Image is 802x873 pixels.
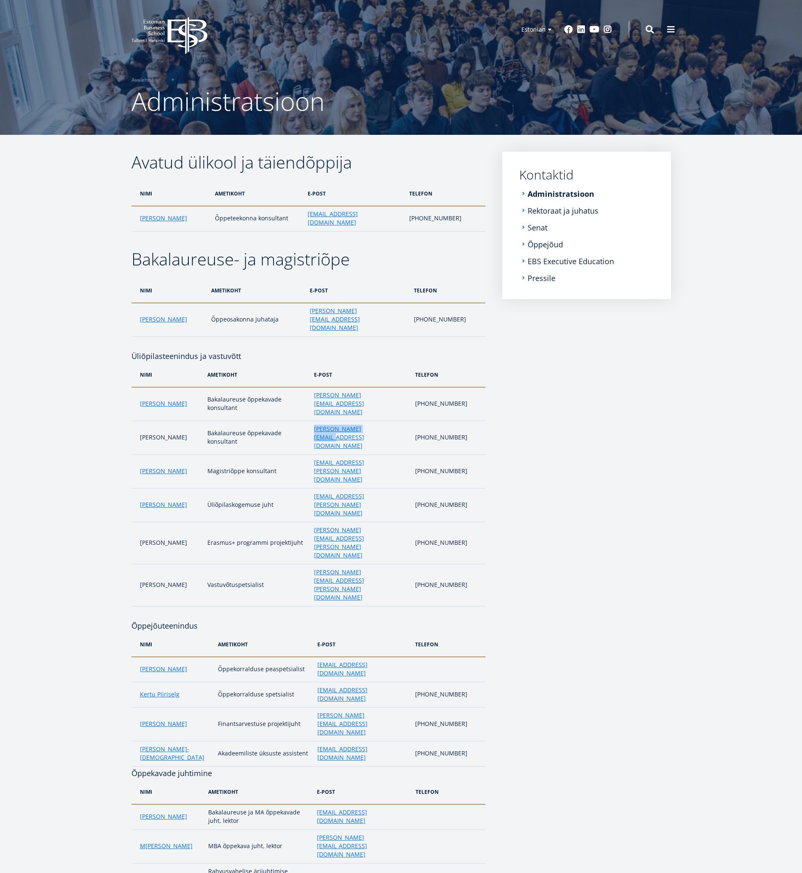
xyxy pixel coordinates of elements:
td: [PHONE_NUMBER] [411,682,485,707]
td: [PHONE_NUMBER] [411,387,485,421]
h4: Õppekavade juhtimine [131,767,485,779]
th: e-post [313,779,411,804]
td: [PERSON_NAME] [131,421,203,455]
td: [PHONE_NUMBER] [411,707,485,741]
a: [PERSON_NAME] [140,720,187,728]
a: [EMAIL_ADDRESS][PERSON_NAME][DOMAIN_NAME] [314,492,407,517]
td: [PHONE_NUMBER] [411,455,485,488]
th: nimi [131,278,207,303]
td: Bakalaureuse õppekavade konsultant [203,387,310,421]
a: [PERSON_NAME][EMAIL_ADDRESS][DOMAIN_NAME] [310,307,405,332]
td: [PHONE_NUMBER] [411,564,485,606]
a: Pressile [528,274,555,282]
a: [PERSON_NAME] [140,214,187,222]
p: Bakalaureuse ja MA õppekavade juht, lektor [208,808,309,825]
a: [EMAIL_ADDRESS][DOMAIN_NAME] [308,210,401,227]
a: [EMAIL_ADDRESS][DOMAIN_NAME] [317,686,407,703]
td: [PERSON_NAME] [131,564,203,606]
a: [PERSON_NAME]-[DEMOGRAPHIC_DATA] [140,745,209,762]
a: Õppejõud [528,240,563,249]
a: [PERSON_NAME][EMAIL_ADDRESS][DOMAIN_NAME] [314,425,407,450]
a: [EMAIL_ADDRESS][DOMAIN_NAME] [317,745,407,762]
th: ametikoht [211,181,303,206]
p: [PHONE_NUMBER] [415,501,477,509]
td: Bakalaureuse õppekavade konsultant [203,421,310,455]
a: [PERSON_NAME] [145,842,193,850]
a: Senat [528,223,547,232]
h4: Õppejõuteenindus [131,607,485,632]
span: Administratsioon [131,84,325,118]
th: e-post [306,278,409,303]
a: [PERSON_NAME] [140,467,187,475]
a: [EMAIL_ADDRESS][DOMAIN_NAME] [317,808,407,825]
th: e-post [303,181,405,206]
a: Instagram [604,25,612,34]
th: ametikoht [207,278,306,303]
td: Akadeemiliste üksuste assistent [214,741,313,766]
td: [PHONE_NUMBER] [411,522,485,564]
a: [EMAIL_ADDRESS][DOMAIN_NAME] [317,661,407,678]
a: Kontaktid [519,169,654,181]
a: M [140,842,145,850]
td: Vastuvõtuspetsialist [203,564,310,606]
a: [PERSON_NAME][EMAIL_ADDRESS][PERSON_NAME][DOMAIN_NAME] [314,568,407,602]
th: nimi [131,779,204,804]
p: Õppekorralduse peaspetsialist [218,665,309,673]
a: Administratsioon [528,190,594,198]
th: telefon [405,181,485,206]
th: nimi [131,632,214,657]
a: [PERSON_NAME][EMAIL_ADDRESS][DOMAIN_NAME] [317,833,407,859]
td: [PHONE_NUMBER] [411,741,485,766]
td: Finantsarvestuse projektijuht [214,707,313,741]
a: [PERSON_NAME] [140,665,187,673]
a: [EMAIL_ADDRESS][PERSON_NAME][DOMAIN_NAME] [314,458,407,484]
a: Facebook [564,25,573,34]
a: [PERSON_NAME][EMAIL_ADDRESS][DOMAIN_NAME] [314,391,407,416]
th: telefon [411,362,485,387]
th: ametikoht [203,362,310,387]
a: [PERSON_NAME][EMAIL_ADDRESS][PERSON_NAME][DOMAIN_NAME] [314,526,407,560]
td: [PHONE_NUMBER] [410,303,485,337]
td: Magistriõppe konsultant [203,455,310,488]
td: [PHONE_NUMBER] [411,421,485,455]
td: Õppeteekonna konsultant [211,206,303,231]
a: Youtube [590,25,599,34]
td: MBA õppekava juht, lektor [204,830,313,863]
a: Rektoraat ja juhatus [528,206,598,215]
td: [PHONE_NUMBER] [405,206,485,231]
a: [PERSON_NAME] [140,812,187,821]
a: [PERSON_NAME] [140,399,187,408]
th: ametikoht [204,779,313,804]
h2: Bakalaureuse- ja magistriõpe [131,249,485,270]
a: EBS Executive Education [528,257,614,265]
td: [PERSON_NAME] [131,522,203,564]
th: telefon [411,632,485,657]
th: nimi [131,362,203,387]
a: Linkedin [577,25,585,34]
a: [PERSON_NAME][EMAIL_ADDRESS][DOMAIN_NAME] [317,711,407,736]
th: e-post [310,362,411,387]
a: [PERSON_NAME] [140,315,187,324]
td: Õppekorralduse spetsialist [214,682,313,707]
th: telefon [411,779,485,804]
td: Üliõpilaskogemuse juht [203,488,310,522]
h2: Avatud ülikool ja täiendõppija [131,152,485,173]
th: telefon [410,278,485,303]
th: nimi [131,181,211,206]
a: Kertu Piiriselg [140,690,180,699]
span: [EMAIL_ADDRESS][DOMAIN_NAME] [317,661,367,677]
a: [PERSON_NAME] [140,501,187,509]
a: Avaleht [131,76,149,84]
td: Erasmus+ programmi projektijuht [203,522,310,564]
th: ametikoht [214,632,313,657]
th: e-post [313,632,411,657]
h4: Üliõpilasteenindus ja vastuvõtt [131,337,485,362]
td: Õppeosakonna juhataja [207,303,306,337]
